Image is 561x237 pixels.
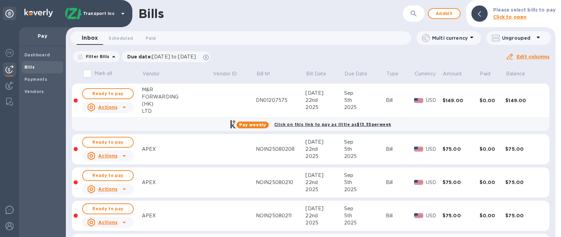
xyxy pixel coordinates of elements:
div: Bill [386,146,414,153]
span: Add bill [434,10,454,18]
div: [DATE] [305,172,344,179]
span: Balance [506,70,534,77]
div: NOIN25080211 [256,212,306,219]
div: LTD. [142,108,213,115]
div: $75.00 [443,179,480,186]
b: Click to open [493,14,527,20]
div: 22nd [305,97,344,104]
div: Bill [386,212,414,219]
div: 5th [344,146,386,153]
p: Ungrouped [502,35,534,41]
div: 5th [344,97,386,104]
p: Mark all [94,70,112,77]
div: 5th [344,212,386,219]
p: Amount [443,70,462,77]
div: $0.00 [480,97,506,104]
span: Paid [480,70,499,77]
div: Sep [344,172,386,179]
b: Bills [24,65,35,70]
div: APEX [142,146,213,153]
span: Bill Date [306,70,335,77]
p: Due date : [127,53,200,60]
span: Due Date [344,70,376,77]
div: 22nd [305,179,344,186]
div: 2025 [305,186,344,193]
div: 2025 [305,104,344,111]
b: Vendors [24,89,44,94]
button: Addbill [428,8,461,19]
div: $75.00 [443,212,480,219]
p: Bill № [257,70,270,77]
div: Sep [344,205,386,212]
span: Ready to pay [88,90,128,98]
img: USD [414,98,423,103]
b: Payments [24,77,47,82]
p: Pay [24,33,60,39]
p: Filter Bills [83,54,110,59]
button: Ready to pay [82,137,134,148]
span: Ready to pay [88,205,128,213]
img: USD [414,147,423,151]
p: Vendor ID [213,70,237,77]
span: Ready to pay [88,138,128,146]
div: 22nd [305,146,344,153]
div: $0.00 [480,212,506,219]
button: Ready to pay [82,88,134,99]
u: Actions [98,105,117,110]
div: $0.00 [480,146,506,152]
div: $0.00 [480,179,506,186]
span: Scheduled [109,35,133,42]
p: Type [387,70,399,77]
div: Sep [344,139,386,146]
b: Dashboard [24,52,50,57]
div: DN01207575 [256,97,306,104]
p: Paid [480,70,490,77]
div: $75.00 [505,179,542,186]
button: Ready to pay [82,203,134,214]
div: Due date:[DATE] to [DATE] [122,51,211,62]
div: $75.00 [505,212,542,219]
div: APEX [142,212,213,219]
p: Multi currency [432,35,468,41]
img: Logo [24,9,53,17]
div: $149.00 [443,97,480,104]
div: APEX [142,179,213,186]
div: 2025 [344,153,386,160]
span: Ready to pay [88,171,128,180]
div: M&R [142,86,213,93]
div: Unpin categories [3,7,16,20]
div: Bill [386,97,414,104]
div: NOIN25080208 [256,146,306,153]
div: 2025 [344,104,386,111]
p: Due Date [344,70,367,77]
b: Click on this link to pay as little as $13.35 per week [274,122,391,127]
img: Foreign exchange [5,49,14,57]
div: $75.00 [443,146,480,152]
u: Edit columns [517,54,549,59]
b: Pay weekly [239,122,266,127]
p: Tranzport Inc [83,11,117,16]
p: Currency [415,70,436,77]
div: 2025 [344,219,386,226]
div: 5th [344,179,386,186]
u: Actions [98,153,117,159]
p: Bill Date [306,70,326,77]
p: USD [426,146,443,153]
div: 2025 [344,186,386,193]
span: Vendor [143,70,169,77]
span: Vendor ID [213,70,246,77]
div: FORWARDING [142,93,213,101]
p: USD [426,212,443,219]
u: Actions [98,186,117,192]
div: 2025 [305,219,344,226]
div: [DATE] [305,90,344,97]
span: Inbox [82,33,98,43]
p: USD [426,179,443,186]
span: [DATE] to [DATE] [152,54,196,59]
div: 2025 [305,153,344,160]
h1: Bills [138,6,164,21]
u: Actions [98,220,117,225]
span: Type [387,70,408,77]
div: 22nd [305,212,344,219]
